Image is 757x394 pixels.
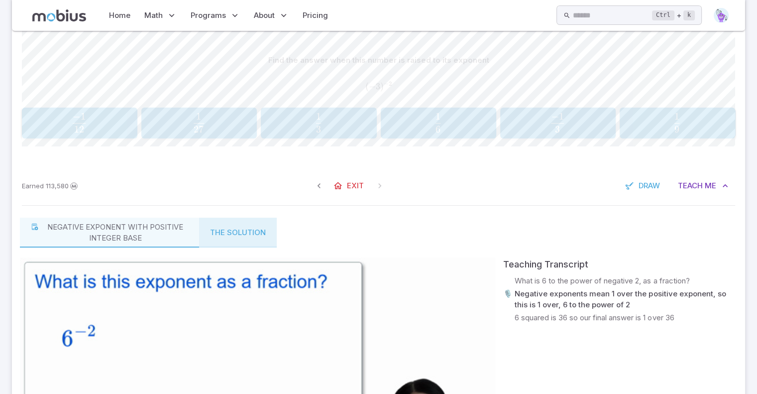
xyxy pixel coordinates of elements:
[268,55,489,66] p: Find the answer when this number is raised to its exponent
[380,81,384,92] span: )
[515,288,737,310] p: Negative exponents mean 1 over the positive exponent, so this is 1 over, 6 to the power of 2
[81,110,86,122] span: 1
[435,110,441,122] span: 1
[194,124,204,135] span: 27
[204,113,205,126] span: ​
[714,8,729,23] img: pentagon.svg
[559,110,564,122] span: 1
[705,180,716,191] span: Me
[671,176,735,195] button: TeachMe
[321,113,322,126] span: ​
[46,181,69,191] span: 113,580
[199,218,277,248] button: The Solution
[440,113,441,126] span: ​
[74,124,85,135] span: 12
[678,180,703,191] span: Teach
[515,312,674,323] p: 6 squared is 36 so our final answer is 1 over 36
[22,181,44,191] span: Earned
[652,9,695,21] div: +
[639,180,660,191] span: Draw
[347,180,364,191] span: Exit
[371,177,389,195] span: On Latest Question
[86,113,87,126] span: ​
[515,275,689,286] p: What is 6 to the power of negative 2, as a fraction?
[316,124,322,135] span: 3
[683,10,695,20] kbd: k
[503,288,513,310] p: 🎙️
[384,80,389,87] span: −
[680,113,681,126] span: ​
[652,10,674,20] kbd: Ctrl
[620,176,667,195] button: Draw
[389,80,392,87] span: 2
[197,110,202,122] span: 1
[42,222,188,244] p: Negative exponent with positive integer base
[144,10,163,21] span: Math
[316,110,322,122] span: 1
[106,4,133,27] a: Home
[503,258,737,271] div: Teaching Transcript
[73,110,81,122] span: −
[328,176,371,195] a: Exit
[369,81,376,92] span: −
[365,81,369,92] span: (
[310,177,328,195] span: Previous Question
[191,10,226,21] span: Programs
[551,110,558,122] span: −
[300,4,331,27] a: Pricing
[376,81,380,92] span: 3
[555,124,560,135] span: 3
[254,10,275,21] span: About
[22,181,79,191] p: Earn Mobius dollars to buy game boosters
[435,124,441,135] span: 6
[674,124,680,135] span: 9
[674,110,680,122] span: 1
[564,113,565,126] span: ​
